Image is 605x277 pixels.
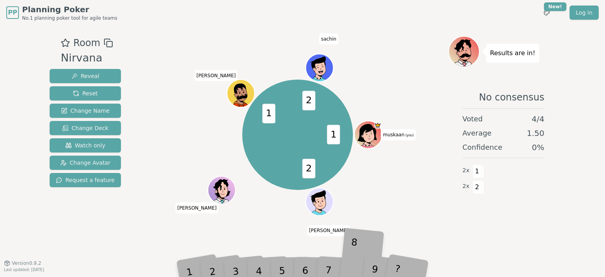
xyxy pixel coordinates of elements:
[4,260,41,266] button: Version0.9.2
[381,129,416,140] span: Click to change your name
[22,15,117,21] span: No.1 planning poker tool for agile teams
[527,128,544,139] span: 1.50
[319,33,338,45] span: Click to change your name
[302,159,315,178] span: 2
[473,165,482,178] span: 1
[50,121,121,135] button: Change Deck
[56,176,115,184] span: Request a feature
[327,125,340,145] span: 1
[4,268,44,272] span: Last updated: [DATE]
[6,4,117,21] a: PPPlanning PokerNo.1 planning poker tool for agile teams
[374,122,381,129] span: muskaan is the host
[195,70,238,81] span: Click to change your name
[50,69,121,83] button: Reveal
[405,134,414,137] span: (you)
[73,36,100,50] span: Room
[462,166,470,175] span: 2 x
[479,91,544,104] span: No consensus
[462,182,470,191] span: 2 x
[60,159,111,167] span: Change Avatar
[50,156,121,170] button: Change Avatar
[262,104,275,124] span: 1
[65,141,106,149] span: Watch only
[462,113,483,125] span: Voted
[540,6,554,20] button: New!
[73,89,98,97] span: Reset
[462,142,502,153] span: Confidence
[532,113,544,125] span: 4 / 4
[302,91,315,111] span: 2
[462,128,492,139] span: Average
[570,6,599,20] a: Log in
[355,122,381,148] button: Click to change your avatar
[50,86,121,100] button: Reset
[50,173,121,187] button: Request a feature
[61,107,109,115] span: Change Name
[473,180,482,194] span: 2
[61,36,70,50] button: Add as favourite
[50,104,121,118] button: Change Name
[544,2,566,11] div: New!
[532,142,544,153] span: 0 %
[8,8,17,17] span: PP
[50,138,121,152] button: Watch only
[12,260,41,266] span: Version 0.9.2
[22,4,117,15] span: Planning Poker
[175,202,219,213] span: Click to change your name
[307,225,351,236] span: Click to change your name
[62,124,108,132] span: Change Deck
[71,72,99,80] span: Reveal
[61,50,113,66] div: Nirvana
[490,48,535,59] p: Results are in!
